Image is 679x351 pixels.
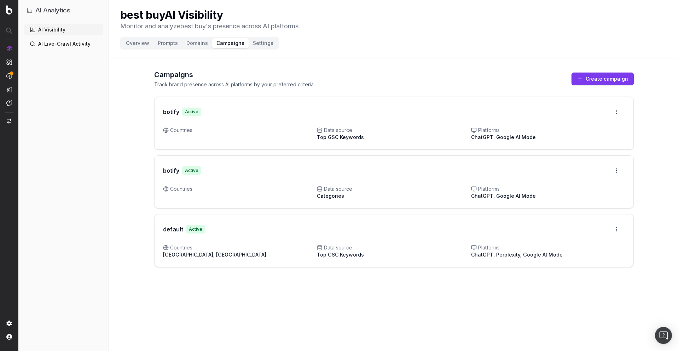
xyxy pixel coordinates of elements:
[317,252,364,258] span: Top GSC Keywords
[6,87,12,92] img: Studio
[122,38,153,48] button: Overview
[6,334,12,340] img: My account
[7,119,11,123] img: Switch project
[6,100,12,106] img: Assist
[163,185,317,192] span: Countries
[317,134,364,140] span: Top GSC Keywords
[163,244,317,251] span: Countries
[154,81,315,88] p: Track brand presence across AI platforms by your preferred criteria.
[186,225,205,234] div: Active
[163,252,266,258] span: [GEOGRAPHIC_DATA], [GEOGRAPHIC_DATA]
[163,166,179,175] h3: botify
[182,166,201,175] div: Active
[6,46,12,51] img: Analytics
[24,24,103,35] a: AI Visibility
[182,108,201,116] div: Active
[471,185,625,192] span: Platforms
[163,225,183,234] h3: default
[317,127,471,134] span: Data source
[120,21,298,31] p: Monitor and analyze best buy 's presence across AI platforms
[6,5,12,15] img: Botify logo
[6,73,12,79] img: Activation
[163,127,317,134] span: Countries
[317,185,471,192] span: Data source
[153,38,182,48] button: Prompts
[6,321,12,326] img: Setting
[317,244,471,251] span: Data source
[27,6,100,16] button: AI Analytics
[35,6,70,16] h1: AI Analytics
[471,244,625,251] span: Platforms
[655,327,672,344] div: Open Intercom Messenger
[24,38,103,50] a: AI Live-Crawl Activity
[6,59,12,65] img: Intelligence
[120,8,298,21] h1: best buy AI Visibility
[154,70,315,80] h2: Campaigns
[182,38,212,48] button: Domains
[471,127,625,134] span: Platforms
[249,38,278,48] button: Settings
[471,134,536,140] span: ChatGPT, Google AI Mode
[317,193,344,199] span: Categories
[471,252,563,258] span: ChatGPT, Perplexity, Google AI Mode
[163,108,179,116] h3: botify
[471,193,536,199] span: ChatGPT, Google AI Mode
[212,38,249,48] button: Campaigns
[571,73,634,85] button: Create campaign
